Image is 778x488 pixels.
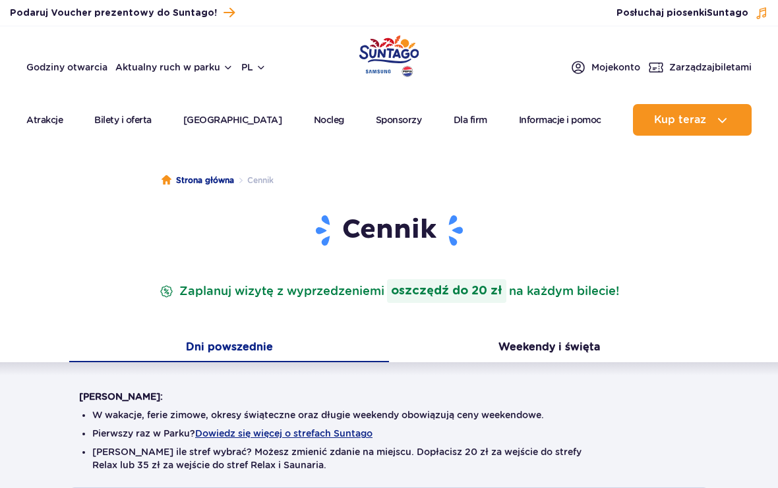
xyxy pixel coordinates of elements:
[10,4,235,22] a: Podaruj Voucher prezentowy do Suntago!
[389,335,709,362] button: Weekendy i święta
[616,7,748,20] span: Posłuchaj piosenki
[26,61,107,74] a: Godziny otwarcia
[648,59,752,75] a: Zarządzajbiletami
[314,104,344,136] a: Nocleg
[616,7,768,20] button: Posłuchaj piosenkiSuntago
[94,104,152,136] a: Bilety i oferta
[79,391,163,402] strong: [PERSON_NAME]:
[519,104,601,136] a: Informacje i pomoc
[162,174,234,187] a: Strona główna
[92,427,686,440] li: Pierwszy raz w Parku?
[387,279,506,303] strong: oszczędź do 20 zł
[570,59,640,75] a: Mojekonto
[69,335,389,362] button: Dni powszednie
[591,61,640,74] span: Moje konto
[10,7,217,20] span: Podaruj Voucher prezentowy do Suntago!
[183,104,282,136] a: [GEOGRAPHIC_DATA]
[707,9,748,18] span: Suntago
[669,61,752,74] span: Zarządzaj biletami
[157,279,622,303] p: Zaplanuj wizytę z wyprzedzeniem na każdym bilecie!
[26,104,63,136] a: Atrakcje
[454,104,487,136] a: Dla firm
[92,408,686,421] li: W wakacje, ferie zimowe, okresy świąteczne oraz długie weekendy obowiązują ceny weekendowe.
[654,114,706,126] span: Kup teraz
[79,213,699,248] h1: Cennik
[633,104,752,136] button: Kup teraz
[359,33,419,75] a: Park of Poland
[376,104,422,136] a: Sponsorzy
[195,428,373,439] button: Dowiedz się więcej o strefach Suntago
[241,61,266,74] button: pl
[115,62,233,72] button: Aktualny ruch w parku
[234,174,274,187] li: Cennik
[92,445,686,472] li: [PERSON_NAME] ile stref wybrać? Możesz zmienić zdanie na miejscu. Dopłacisz 20 zł za wejście do s...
